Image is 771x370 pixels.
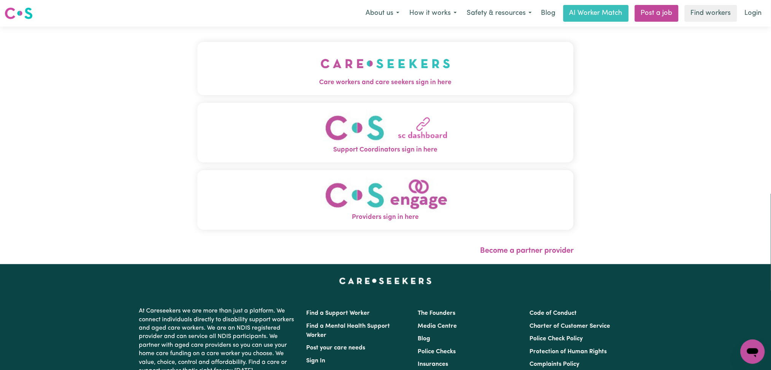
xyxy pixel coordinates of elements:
a: Find a Support Worker [307,310,370,316]
a: Blog [537,5,560,22]
a: Police Check Policy [529,336,583,342]
a: Charter of Customer Service [529,323,610,329]
a: Code of Conduct [529,310,577,316]
a: Login [740,5,766,22]
button: Safety & resources [462,5,537,21]
a: Complaints Policy [529,361,579,367]
a: Blog [418,336,431,342]
span: Providers sign in here [197,212,574,222]
iframe: Button to launch messaging window [741,340,765,364]
a: Insurances [418,361,448,367]
span: Care workers and care seekers sign in here [197,78,574,88]
a: Sign In [307,358,326,364]
a: Post a job [635,5,679,22]
a: Post your care needs [307,345,366,351]
a: Careseekers logo [5,5,33,22]
a: Become a partner provider [480,247,574,255]
button: Providers sign in here [197,170,574,230]
a: AI Worker Match [563,5,629,22]
a: Find workers [685,5,737,22]
button: Care workers and care seekers sign in here [197,42,574,95]
a: The Founders [418,310,456,316]
a: Careseekers home page [339,278,432,284]
button: Support Coordinators sign in here [197,103,574,163]
a: Police Checks [418,349,456,355]
span: Support Coordinators sign in here [197,145,574,155]
button: How it works [404,5,462,21]
a: Media Centre [418,323,457,329]
button: About us [361,5,404,21]
img: Careseekers logo [5,6,33,20]
a: Find a Mental Health Support Worker [307,323,390,338]
a: Protection of Human Rights [529,349,607,355]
